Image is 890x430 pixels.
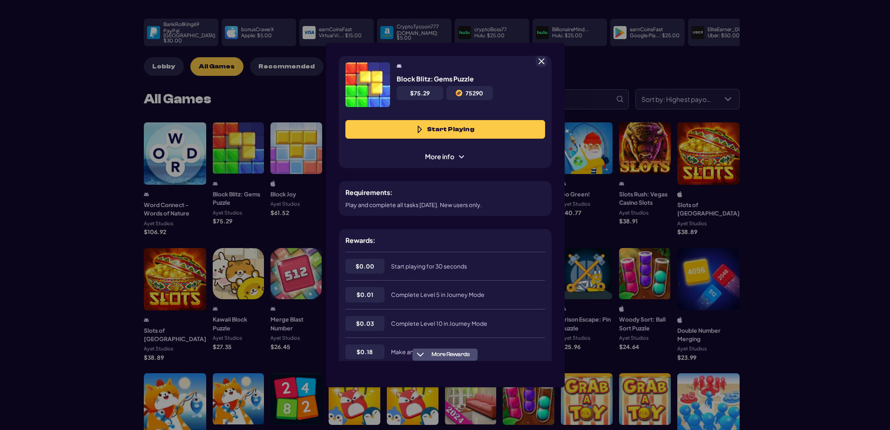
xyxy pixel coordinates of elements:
[345,201,482,209] p: Play and complete all tasks [DATE]. New users only.
[356,319,374,328] span: $ 0.03
[345,120,545,139] button: Start Playing
[391,348,462,356] span: Make any in-app purchase
[397,63,402,69] img: android
[391,291,485,298] span: Complete Level 5 in Journey Mode
[465,89,483,97] span: 75290
[345,235,375,245] h5: Rewards:
[397,74,474,83] h5: Block Blitz: Gems Puzzle
[391,320,487,327] span: Complete Level 10 in Journey Mode
[357,348,373,356] span: $ 0.18
[428,351,473,358] span: More Rewards
[357,290,373,299] span: $ 0.01
[345,188,392,197] h5: Requirements:
[391,262,467,270] span: Start playing for 30 seconds
[412,349,478,361] button: More Rewards
[456,90,462,96] img: C2C icon
[410,89,430,97] span: $ 75.29
[356,262,374,270] span: $ 0.00
[345,62,390,107] img: Offer
[418,152,472,161] span: More info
